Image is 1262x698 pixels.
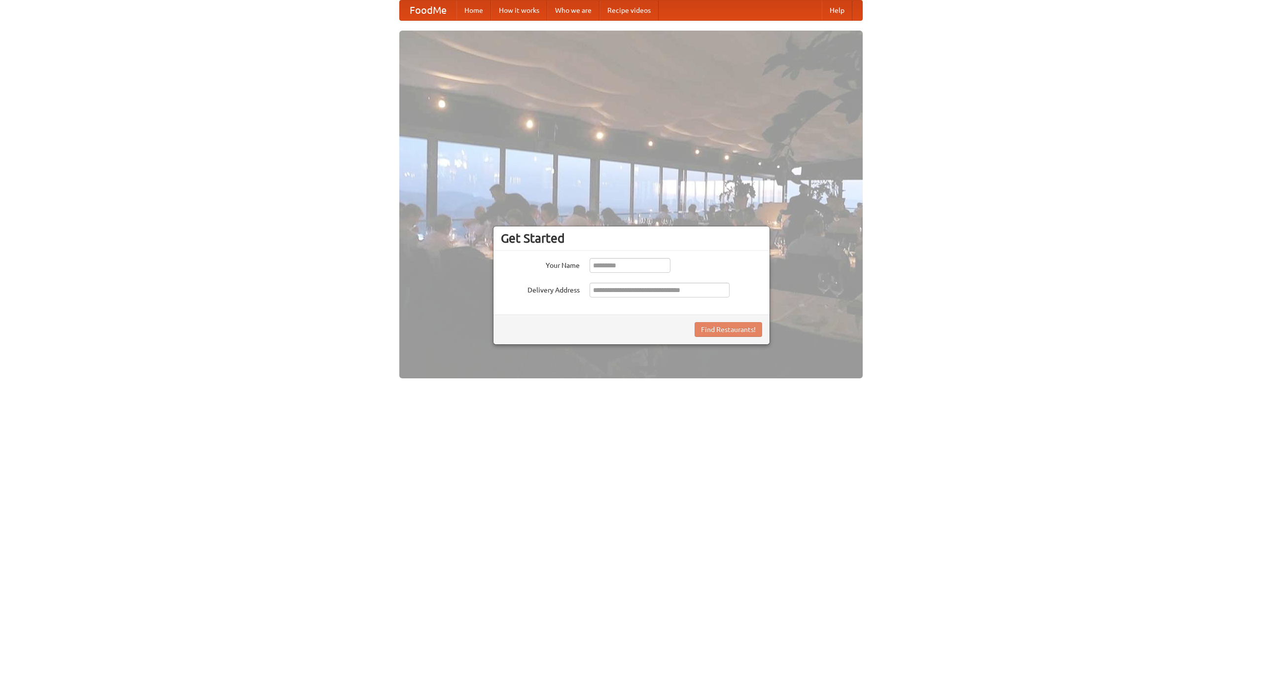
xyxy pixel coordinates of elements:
label: Your Name [501,258,580,270]
button: Find Restaurants! [695,322,762,337]
a: Home [456,0,491,20]
a: Recipe videos [599,0,659,20]
a: FoodMe [400,0,456,20]
label: Delivery Address [501,283,580,295]
h3: Get Started [501,231,762,246]
a: How it works [491,0,547,20]
a: Who we are [547,0,599,20]
a: Help [822,0,852,20]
